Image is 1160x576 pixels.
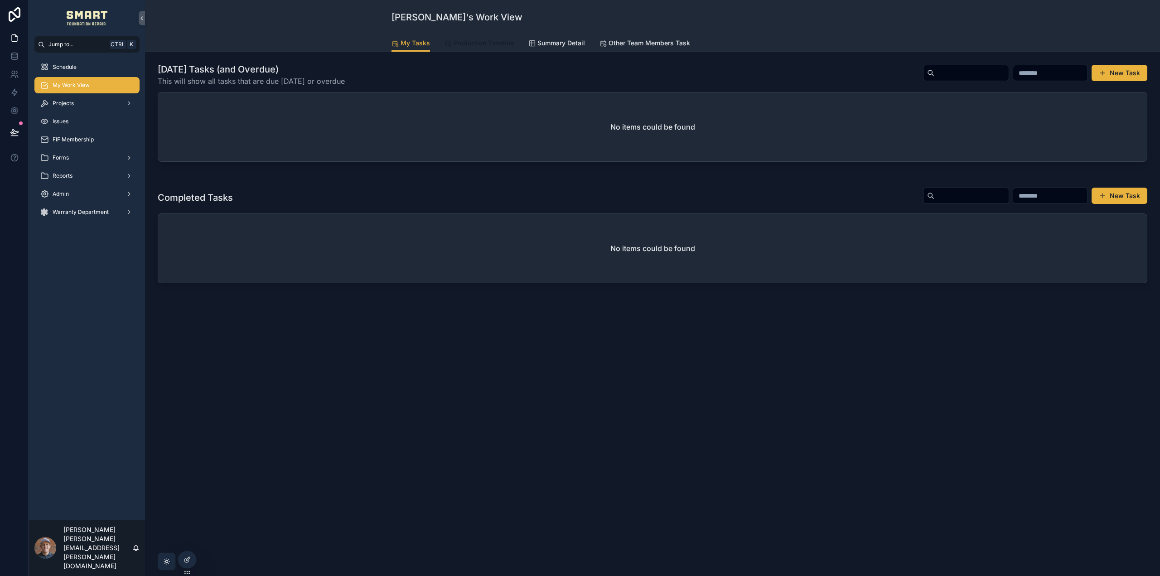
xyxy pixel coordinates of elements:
[34,131,140,148] a: FIF Membership
[128,41,135,48] span: K
[53,190,69,198] span: Admin
[391,11,522,24] h1: [PERSON_NAME]'s Work View
[34,95,140,111] a: Projects
[34,113,140,130] a: Issues
[401,39,430,48] span: My Tasks
[610,121,695,132] h2: No items could be found
[609,39,690,48] span: Other Team Members Task
[53,63,77,71] span: Schedule
[63,525,132,571] p: [PERSON_NAME] [PERSON_NAME][EMAIL_ADDRESS][PERSON_NAME][DOMAIN_NAME]
[34,204,140,220] a: Warranty Department
[34,77,140,93] a: My Work View
[53,118,68,125] span: Issues
[53,136,94,143] span: FIF Membership
[34,59,140,75] a: Schedule
[391,35,430,52] a: My Tasks
[158,191,233,204] h1: Completed Tasks
[445,35,514,53] a: Production Timeline
[53,82,90,89] span: My Work View
[53,100,74,107] span: Projects
[53,208,109,216] span: Warranty Department
[1092,65,1147,81] button: New Task
[1092,188,1147,204] button: New Task
[110,40,126,49] span: Ctrl
[158,76,345,87] span: This will show all tasks that are due [DATE] or overdue
[34,186,140,202] a: Admin
[34,36,140,53] button: Jump to...CtrlK
[599,35,690,53] a: Other Team Members Task
[34,168,140,184] a: Reports
[34,150,140,166] a: Forms
[67,11,108,25] img: App logo
[537,39,585,48] span: Summary Detail
[53,172,72,179] span: Reports
[48,41,106,48] span: Jump to...
[610,243,695,254] h2: No items could be found
[528,35,585,53] a: Summary Detail
[454,39,514,48] span: Production Timeline
[29,53,145,232] div: scrollable content
[53,154,69,161] span: Forms
[158,63,345,76] h1: [DATE] Tasks (and Overdue)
